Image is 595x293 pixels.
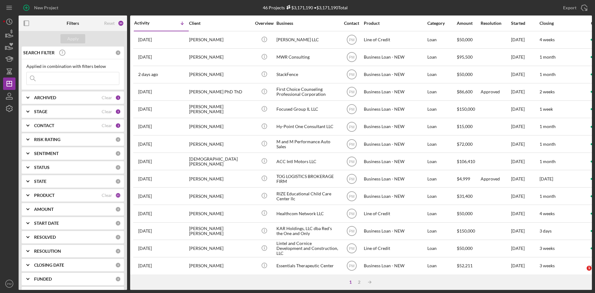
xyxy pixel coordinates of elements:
div: Loan [427,240,456,257]
div: Business Loan - NEW [364,101,426,118]
div: Business Loan - NEW [364,258,426,274]
div: Clear [102,109,112,114]
b: RESOLVED [34,235,56,240]
span: $72,000 [457,141,473,147]
div: $4,999 [457,171,480,187]
time: 2025-09-30 16:04 [138,176,152,181]
time: 2025-10-08 21:23 [138,72,158,77]
div: Loan [427,118,456,135]
text: PM [349,55,355,60]
div: [DATE] [511,66,539,83]
b: FUNDED [34,277,52,282]
b: PRODUCT [34,193,55,198]
div: Clear [102,193,112,198]
div: $3,171,190 [285,5,313,10]
div: Activity [134,20,161,25]
time: 2025-09-23 20:47 [138,229,152,233]
b: Filters [67,21,79,26]
div: 0 [115,206,121,212]
time: 3 days [540,228,552,233]
span: $50,000 [457,211,473,216]
div: Business Loan - NEW [364,171,426,187]
button: Apply [60,34,85,43]
b: STATE [34,179,46,184]
div: TOG LOGISTICS BROKERAGE FIRM [276,171,338,187]
text: PM [349,264,355,268]
div: Loan [427,84,456,100]
div: Category [427,21,456,26]
div: Loan [427,136,456,152]
div: [DATE] [511,205,539,222]
div: Business Loan - NEW [364,153,426,170]
div: Healthcom Network LLC [276,205,338,222]
div: Clear [102,95,112,100]
div: Amount [457,21,480,26]
text: PM [349,38,355,42]
text: PM [7,282,11,286]
time: 1 week [540,106,553,112]
time: 2025-09-23 00:28 [138,246,152,251]
div: Reset [104,21,115,26]
div: 30 [118,20,124,26]
span: $15,000 [457,124,473,129]
div: 0 [115,137,121,142]
time: 4 weeks [540,37,555,42]
div: [DATE] [511,171,539,187]
time: 2025-09-23 21:36 [138,211,152,216]
div: Started [511,21,539,26]
div: Loan [427,49,456,65]
div: 2 [355,280,364,285]
div: Business Loan - NEW [364,136,426,152]
div: [PERSON_NAME] [189,188,251,204]
text: PM [349,194,355,198]
div: New Project [34,2,58,14]
time: 2025-10-03 15:45 [138,159,152,164]
div: 21 [115,193,121,198]
button: Export [557,2,592,14]
div: Loan [427,32,456,48]
div: Loan [427,171,456,187]
b: ARCHIVED [34,95,56,100]
div: 0 [115,151,121,156]
div: $86,600 [457,84,480,100]
span: $150,000 [457,228,475,233]
div: Resolution [481,21,510,26]
div: Contact [340,21,363,26]
div: 1 [346,280,355,285]
time: 1 month [540,159,556,164]
div: 0 [115,179,121,184]
iframe: Intercom live chat [574,266,589,281]
div: Loan [427,205,456,222]
div: Client [189,21,251,26]
div: Overview [253,21,276,26]
div: Lintel and Cornice Development and Construction, LLC [276,240,338,257]
div: ACC Intl Motors LLC [276,153,338,170]
div: Export [563,2,576,14]
div: [PERSON_NAME] [189,171,251,187]
div: [PERSON_NAME] LLC [276,32,338,48]
time: 1 month [540,193,556,199]
div: [PERSON_NAME] [189,66,251,83]
b: CLOSING DATE [34,263,64,268]
div: 1 [115,95,121,100]
div: 0 [115,234,121,240]
div: [PERSON_NAME] [189,240,251,257]
text: PM [349,90,355,94]
span: $31,400 [457,193,473,199]
time: 1 month [540,72,556,77]
span: $50,000 [457,37,473,42]
div: Business Loan - NEW [364,49,426,65]
time: 2 weeks [540,89,555,94]
b: STAGE [34,109,47,114]
div: Line of Credit [364,32,426,48]
time: 3 weeks [540,246,555,251]
time: [DATE] [540,176,553,181]
div: 0 [115,165,121,170]
time: 2025-10-09 12:09 [138,55,152,60]
div: [PERSON_NAME] [189,32,251,48]
b: CONTACT [34,123,54,128]
div: [PERSON_NAME] PhD ThD [189,84,251,100]
time: 2025-09-19 21:28 [138,263,152,268]
div: 0 [115,50,121,55]
div: Line of Credit [364,240,426,257]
